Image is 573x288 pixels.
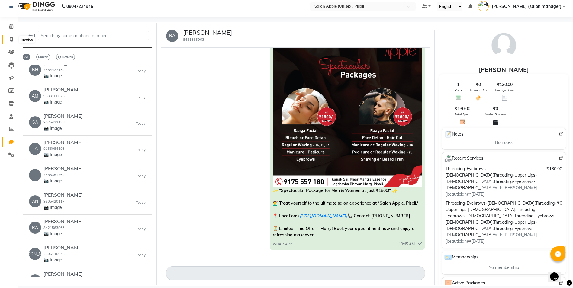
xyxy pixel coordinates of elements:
[183,37,204,42] small: 8421563963
[43,204,82,211] p: 📷 Image
[43,199,65,203] small: 9805420117
[446,200,556,238] span: Threading-Eyebrows-[DEMOGRAPHIC_DATA],Threading-Upper Lips-[DEMOGRAPHIC_DATA],Threading-Eyebrows-...
[43,226,65,230] small: 8421563963
[444,280,485,287] span: Active Packages
[43,219,82,224] h6: [PERSON_NAME]
[23,54,30,60] span: All
[29,143,41,155] div: TA
[557,200,562,206] span: ₹0
[546,166,562,172] span: ₹130.00
[29,169,41,181] div: JU
[136,69,146,74] small: Today
[136,226,146,232] small: Today
[497,82,513,88] span: ₹130.00
[43,173,65,177] small: 7385351762
[43,166,82,171] h6: [PERSON_NAME]
[469,88,487,92] span: Amount Due
[43,231,82,237] p: 📷 Image
[444,130,463,138] span: Notes
[43,73,82,79] p: 📷 Image
[29,116,41,128] div: SA
[136,174,146,179] small: Today
[273,188,418,238] span: ✨ *Spectacular Package for Men & Women at Just ₹1800!* ✨ 💇‍♂️ Treat yourself to the ultimate salo...
[444,155,483,162] span: Recent Services
[26,31,38,40] button: +91
[43,94,65,98] small: 9833100676
[444,254,478,261] span: Memberships
[485,112,506,117] span: Wallet Balance
[29,64,41,76] div: BH
[476,82,481,88] span: ₹0
[43,146,65,151] small: 9136084195
[43,152,82,158] p: 📷 Image
[488,264,519,271] span: No membership
[502,95,507,101] img: Average Spent Icon
[29,248,41,260] div: [PERSON_NAME]
[273,242,292,247] span: WHATSAPP
[43,87,82,93] h6: [PERSON_NAME]
[492,3,562,10] span: [PERSON_NAME] (salon manager)
[548,264,567,282] iframe: chat widget
[43,139,82,145] h6: [PERSON_NAME]
[29,195,41,207] div: AN
[43,192,82,198] h6: [PERSON_NAME]
[136,95,146,100] small: Today
[43,178,82,184] p: 📷 Image
[43,120,65,124] small: 9075432136
[43,252,65,256] small: 7506146046
[489,30,519,60] img: avatar
[460,119,465,125] img: Total Spent Icon
[166,30,178,42] div: RA
[136,253,146,258] small: Today
[495,139,513,146] span: No notes
[36,54,50,60] span: Unread
[38,31,149,40] input: Search by name or phone number
[136,200,146,205] small: Today
[136,121,146,126] small: Today
[399,242,415,247] span: 10:45 AM
[183,29,232,36] h5: [PERSON_NAME]
[43,245,82,251] h6: [PERSON_NAME]
[43,257,82,263] p: 📷 Image
[455,88,462,92] span: Visits
[455,112,471,117] span: Total Spent
[29,274,41,286] div: MI
[446,166,537,190] span: Threading-Eyebrows-[DEMOGRAPHIC_DATA],Threading-Upper Lips-[DEMOGRAPHIC_DATA],Threading-Eyebrows-...
[273,38,422,187] img: Image Message
[56,54,75,60] span: Refresh
[29,90,41,102] div: AM
[29,222,41,234] div: RA
[43,271,82,277] h6: [PERSON_NAME]
[43,99,82,105] p: 📷 Image
[493,106,498,112] span: ₹0
[494,88,515,92] span: Average Spent
[43,68,65,72] small: 7354427152
[475,95,481,101] img: Amount Due Icon
[300,213,347,219] a: [URL][DOMAIN_NAME])
[43,113,82,119] h6: [PERSON_NAME]
[457,82,459,88] span: 1
[478,1,489,11] img: Mrs. Poonam Bansal (salon manager)
[439,65,568,74] div: [PERSON_NAME]
[455,106,470,112] span: ₹130.00
[136,147,146,152] small: Today
[19,36,34,43] div: Invoice
[43,125,82,132] p: 📷 Image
